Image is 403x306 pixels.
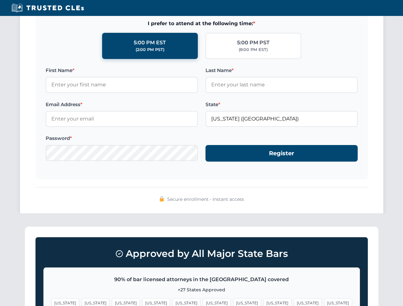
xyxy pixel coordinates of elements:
[46,19,358,28] span: I prefer to attend at the following time:
[205,145,358,162] button: Register
[51,286,352,293] p: +27 States Approved
[167,196,244,203] span: Secure enrollment • Instant access
[46,101,198,108] label: Email Address
[205,101,358,108] label: State
[46,135,198,142] label: Password
[159,196,164,201] img: 🔒
[205,111,358,127] input: Missouri (MO)
[46,67,198,74] label: First Name
[239,47,268,53] div: (8:00 PM EST)
[205,67,358,74] label: Last Name
[10,3,86,13] img: Trusted CLEs
[237,39,270,47] div: 5:00 PM PST
[136,47,164,53] div: (2:00 PM PST)
[134,39,166,47] div: 5:00 PM EST
[205,77,358,93] input: Enter your last name
[46,77,198,93] input: Enter your first name
[46,111,198,127] input: Enter your email
[51,275,352,284] p: 90% of bar licensed attorneys in the [GEOGRAPHIC_DATA] covered
[43,245,360,262] h3: Approved by All Major State Bars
